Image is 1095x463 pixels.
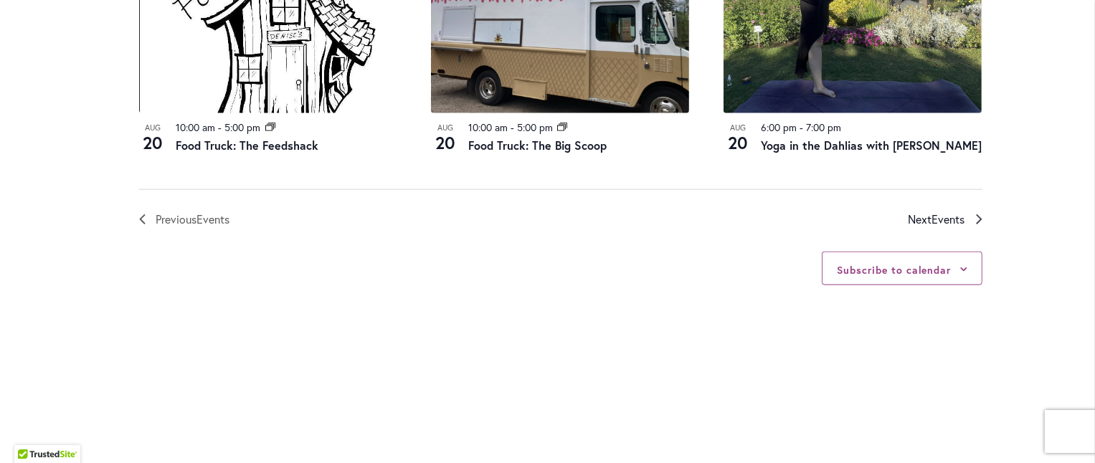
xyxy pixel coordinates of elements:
time: 6:00 pm [761,120,797,134]
span: Events [197,211,230,226]
a: Next Events [909,210,982,229]
span: Aug [724,122,752,134]
a: Food Truck: The Big Scoop [468,138,607,153]
span: - [511,120,514,134]
a: Food Truck: The Feedshack [176,138,319,153]
time: 10:00 am [468,120,508,134]
a: Yoga in the Dahlias with [PERSON_NAME] [761,138,982,153]
span: - [219,120,222,134]
span: Next [909,210,965,229]
span: 20 [431,130,460,155]
time: 10:00 am [176,120,216,134]
span: Previous [156,210,230,229]
time: 5:00 pm [225,120,261,134]
span: 20 [724,130,752,155]
time: 7:00 pm [806,120,841,134]
time: 5:00 pm [517,120,553,134]
span: 20 [139,130,168,155]
iframe: Launch Accessibility Center [11,412,51,452]
span: Aug [431,122,460,134]
span: - [800,120,803,134]
a: Previous Events [139,210,230,229]
span: Aug [139,122,168,134]
span: Events [932,211,965,226]
button: Subscribe to calendar [837,263,951,277]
